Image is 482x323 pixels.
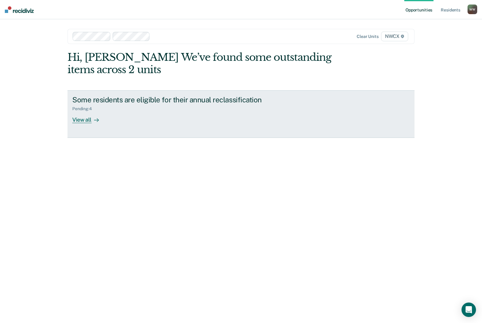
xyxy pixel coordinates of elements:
[72,106,97,111] div: Pending : 4
[357,34,379,39] div: Clear units
[67,51,345,76] div: Hi, [PERSON_NAME] We’ve found some outstanding items across 2 units
[5,6,34,13] img: Recidiviz
[462,303,476,317] div: Open Intercom Messenger
[468,5,477,14] button: WW
[72,95,284,104] div: Some residents are eligible for their annual reclassification
[468,5,477,14] div: W W
[72,111,106,123] div: View all
[67,90,415,138] a: Some residents are eligible for their annual reclassificationPending:4View all
[381,32,408,41] span: NWCX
